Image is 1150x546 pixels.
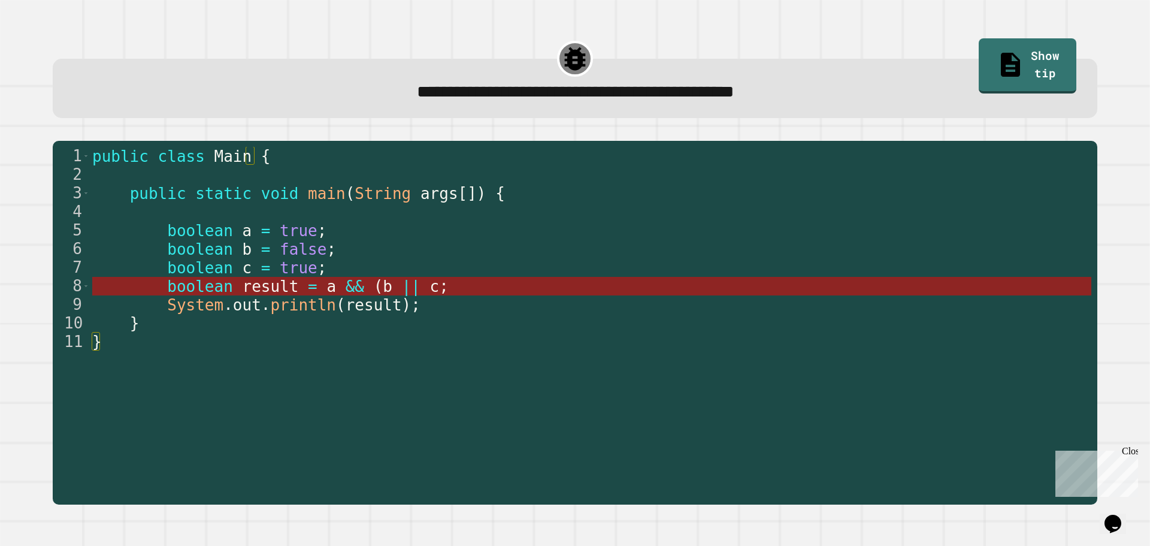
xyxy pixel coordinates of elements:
[1051,446,1138,497] iframe: chat widget
[270,296,336,314] span: println
[92,147,149,165] span: public
[979,38,1076,93] a: Show tip
[53,165,90,184] div: 2
[53,295,90,314] div: 9
[261,240,270,258] span: =
[261,185,298,203] span: void
[401,277,420,295] span: ||
[261,259,270,277] span: =
[167,240,233,258] span: boolean
[167,222,233,240] span: boolean
[326,277,336,295] span: a
[167,259,233,277] span: boolean
[53,240,90,258] div: 6
[280,240,326,258] span: false
[53,221,90,240] div: 5
[308,277,317,295] span: =
[53,333,90,351] div: 11
[53,277,90,295] div: 8
[214,147,252,165] span: Main
[53,203,90,221] div: 4
[53,184,90,203] div: 3
[242,277,298,295] span: result
[383,277,392,295] span: b
[242,259,252,277] span: c
[345,296,401,314] span: result
[429,277,439,295] span: c
[167,296,223,314] span: System
[345,277,364,295] span: &&
[261,222,270,240] span: =
[280,259,317,277] span: true
[195,185,252,203] span: static
[167,277,233,295] span: boolean
[53,258,90,277] div: 7
[158,147,204,165] span: class
[355,185,411,203] span: String
[242,222,252,240] span: a
[53,147,90,165] div: 1
[242,240,252,258] span: b
[83,184,89,203] span: Toggle code folding, rows 3 through 10
[129,185,186,203] span: public
[420,185,458,203] span: args
[83,277,89,295] span: Toggle code folding, row 8
[280,222,317,240] span: true
[308,185,346,203] span: main
[5,5,83,76] div: Chat with us now!Close
[1100,498,1138,534] iframe: chat widget
[53,314,90,333] div: 10
[83,147,89,165] span: Toggle code folding, rows 1 through 11
[232,296,261,314] span: out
